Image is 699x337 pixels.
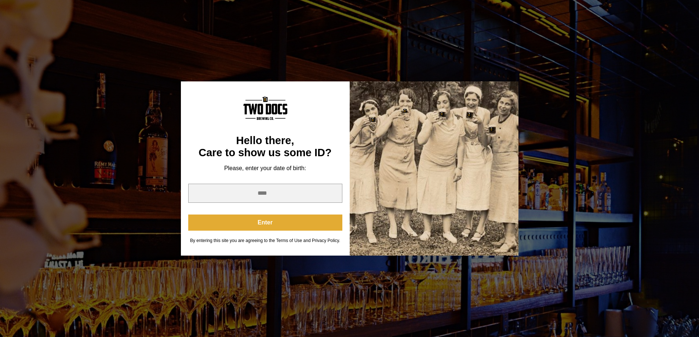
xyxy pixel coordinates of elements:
[188,184,342,203] input: year
[188,165,342,172] div: Please, enter your date of birth:
[188,215,342,231] button: Enter
[243,96,287,120] img: Content Logo
[188,135,342,159] div: Hello there, Care to show us some ID?
[188,238,342,243] div: By entering this site you are agreeing to the Terms of Use and Privacy Policy.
